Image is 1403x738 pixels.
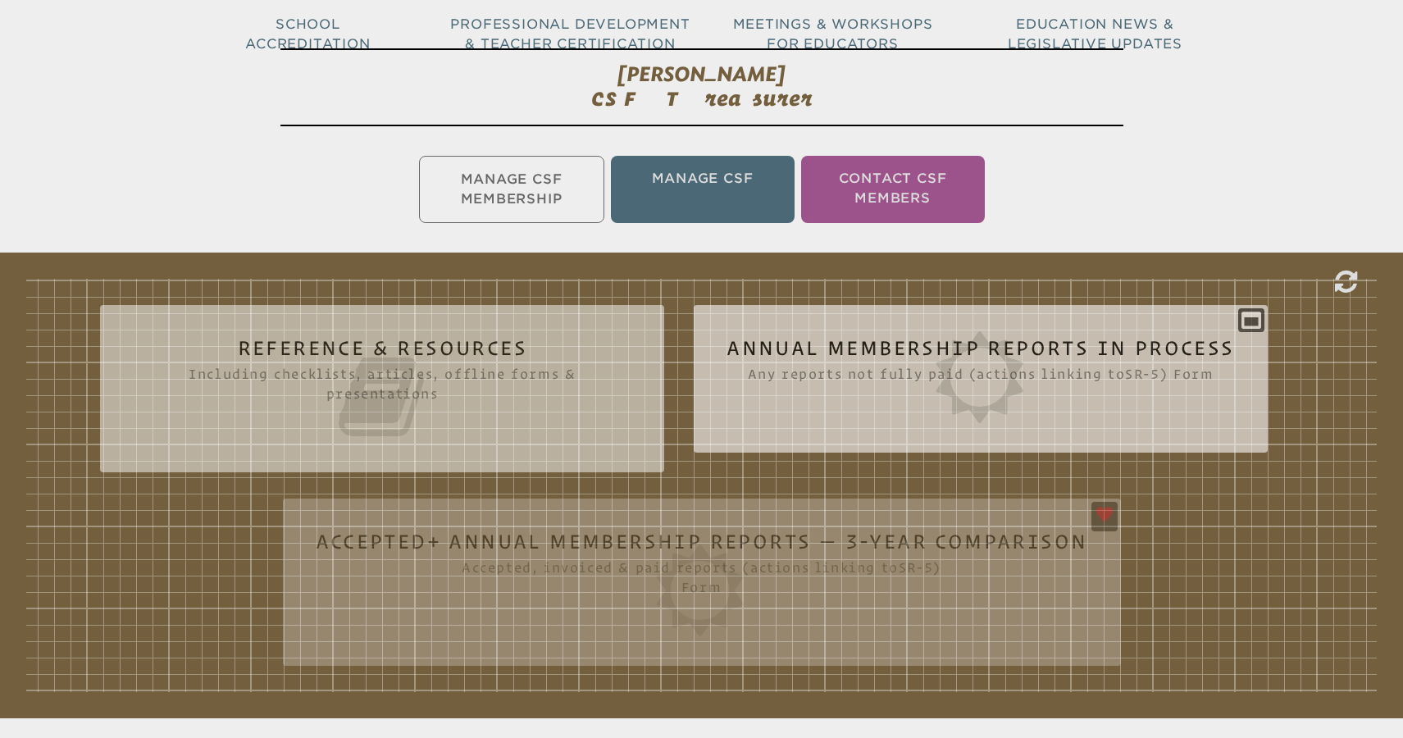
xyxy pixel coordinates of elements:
span: School Accreditation [245,16,370,52]
span: Meetings & Workshops for Educators [733,16,933,52]
li: Manage CSF [611,156,795,223]
li: Contact CSF Members [801,156,985,223]
span: CSF Treasurer [591,87,813,110]
h2: Annual Membership Reports in Process [727,338,1234,423]
span: Professional Development & Teacher Certification [450,16,690,52]
h2: Reference & Resources [133,338,631,443]
span: Education News & Legislative Updates [1008,16,1182,52]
